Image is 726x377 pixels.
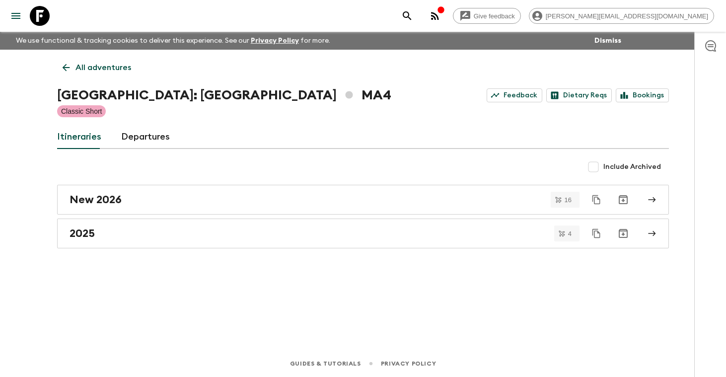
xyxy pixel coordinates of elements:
[397,6,417,26] button: search adventures
[6,6,26,26] button: menu
[603,162,661,172] span: Include Archived
[57,58,137,77] a: All adventures
[529,8,714,24] div: [PERSON_NAME][EMAIL_ADDRESS][DOMAIN_NAME]
[562,230,578,237] span: 4
[70,193,122,206] h2: New 2026
[540,12,714,20] span: [PERSON_NAME][EMAIL_ADDRESS][DOMAIN_NAME]
[613,190,633,210] button: Archive
[290,358,361,369] a: Guides & Tutorials
[57,219,669,248] a: 2025
[613,224,633,243] button: Archive
[121,125,170,149] a: Departures
[381,358,436,369] a: Privacy Policy
[61,106,102,116] p: Classic Short
[70,227,95,240] h2: 2025
[251,37,299,44] a: Privacy Policy
[587,191,605,209] button: Duplicate
[616,88,669,102] a: Bookings
[57,125,101,149] a: Itineraries
[592,34,624,48] button: Dismiss
[453,8,521,24] a: Give feedback
[587,225,605,242] button: Duplicate
[75,62,131,74] p: All adventures
[57,185,669,215] a: New 2026
[487,88,542,102] a: Feedback
[559,197,578,203] span: 16
[468,12,520,20] span: Give feedback
[57,85,391,105] h1: [GEOGRAPHIC_DATA]: [GEOGRAPHIC_DATA] MA4
[546,88,612,102] a: Dietary Reqs
[12,32,334,50] p: We use functional & tracking cookies to deliver this experience. See our for more.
